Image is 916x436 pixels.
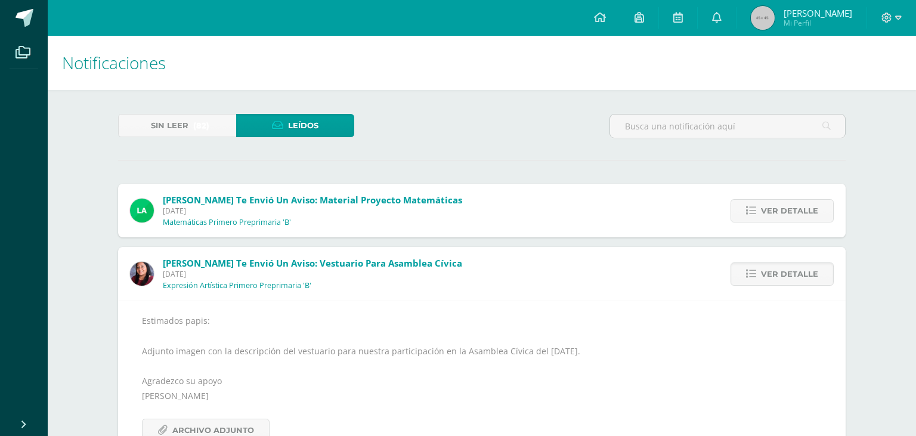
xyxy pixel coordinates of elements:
a: Leídos [236,114,354,137]
span: Leídos [288,115,318,137]
span: [DATE] [163,269,462,279]
span: [DATE] [163,206,462,216]
input: Busca una notificación aquí [610,115,845,138]
p: Matemáticas Primero Preprimaria 'B' [163,218,291,227]
span: Mi Perfil [784,18,852,28]
span: Ver detalle [761,263,818,285]
span: Ver detalle [761,200,818,222]
img: 45x45 [751,6,775,30]
p: Expresión Artística Primero Preprimaria 'B' [163,281,311,290]
img: 5f31f3d2da0d8e12ced4c0d19d963cfa.png [130,262,154,286]
img: 23ebc151efb5178ba50558fdeb86cd78.png [130,199,154,222]
span: Notificaciones [62,51,166,74]
span: [PERSON_NAME] te envió un aviso: Material Proyecto Matemáticas [163,194,462,206]
a: Sin leer(82) [118,114,236,137]
span: [PERSON_NAME] [784,7,852,19]
span: (82) [193,115,209,137]
span: [PERSON_NAME] te envió un aviso: Vestuario para Asamblea Cívica [163,257,462,269]
span: Sin leer [151,115,188,137]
